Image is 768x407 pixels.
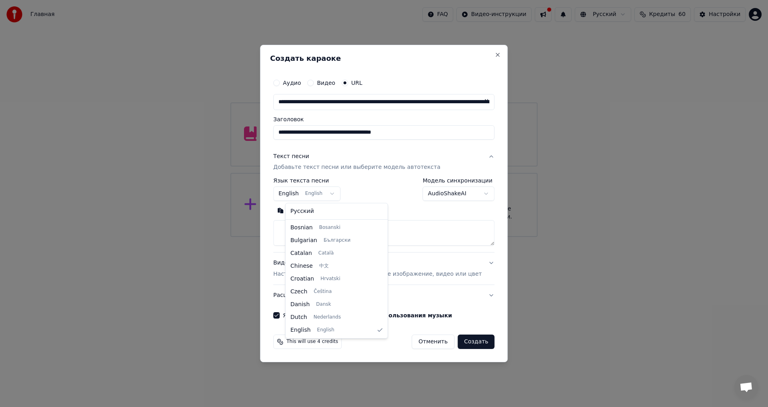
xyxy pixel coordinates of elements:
[317,327,334,333] span: English
[319,225,340,231] span: Bosanski
[314,289,332,295] span: Čeština
[290,301,310,309] span: Danish
[324,237,350,244] span: Български
[290,275,314,283] span: Croatian
[316,301,331,308] span: Dansk
[290,249,312,257] span: Catalan
[290,326,311,334] span: English
[290,313,307,321] span: Dutch
[319,263,329,269] span: 中文
[320,276,340,282] span: Hrvatski
[290,224,313,232] span: Bosnian
[290,237,317,245] span: Bulgarian
[318,250,334,257] span: Català
[314,314,341,321] span: Nederlands
[290,207,314,215] span: Русский
[290,288,307,296] span: Czech
[290,262,313,270] span: Chinese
